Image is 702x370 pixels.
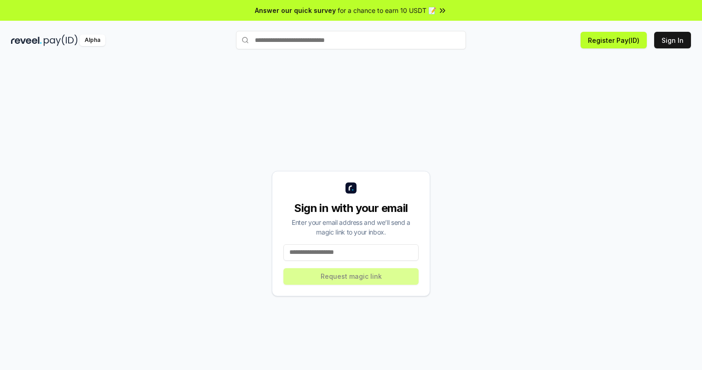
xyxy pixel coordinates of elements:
span: for a chance to earn 10 USDT 📝 [338,6,436,15]
span: Answer our quick survey [255,6,336,15]
div: Sign in with your email [283,201,419,216]
button: Sign In [654,32,691,48]
img: logo_small [345,182,357,194]
img: reveel_dark [11,35,42,46]
div: Alpha [80,35,105,46]
img: pay_id [44,35,78,46]
div: Enter your email address and we’ll send a magic link to your inbox. [283,217,419,237]
button: Register Pay(ID) [581,32,647,48]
